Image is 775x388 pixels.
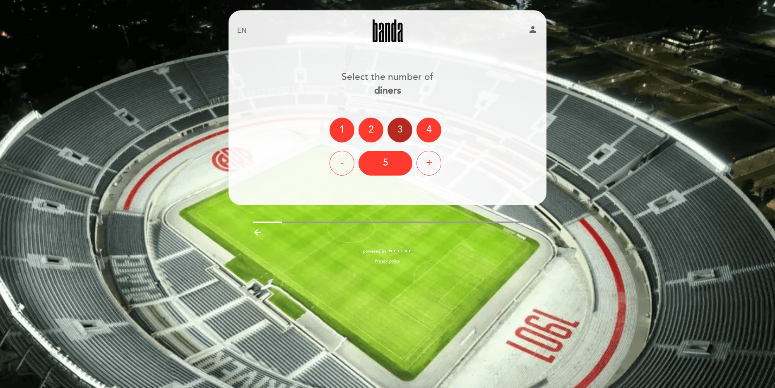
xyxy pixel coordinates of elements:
[374,85,401,96] b: diners
[388,249,412,253] img: MEITRE
[387,118,412,142] div: 3
[336,19,439,42] a: Banda
[330,118,354,142] div: 1
[253,227,262,237] i: arrow_backward
[363,248,412,254] a: powered by
[330,151,354,176] div: -
[359,118,383,142] div: 2
[416,151,441,176] div: +
[416,118,441,142] div: 4
[528,24,538,37] button: person
[363,248,386,254] span: powered by
[375,258,400,264] a: Privacy policy
[228,70,547,98] div: Select the number of
[359,151,412,176] div: 5
[528,24,538,34] i: person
